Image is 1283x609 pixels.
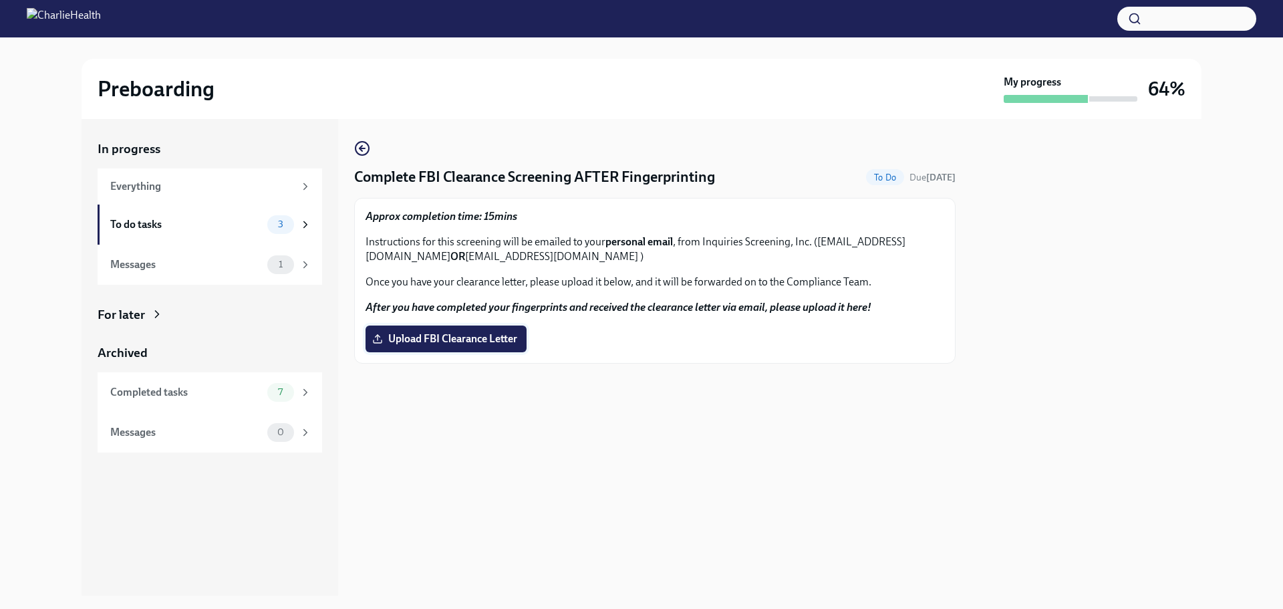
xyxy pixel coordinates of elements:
[354,167,715,187] h4: Complete FBI Clearance Screening AFTER Fingerprinting
[98,76,215,102] h2: Preboarding
[366,326,527,352] label: Upload FBI Clearance Letter
[110,257,262,272] div: Messages
[366,301,871,314] strong: After you have completed your fingerprints and received the clearance letter via email, please up...
[1004,75,1061,90] strong: My progress
[98,372,322,412] a: Completed tasks7
[605,235,673,248] strong: personal email
[1148,77,1185,101] h3: 64%
[110,385,262,400] div: Completed tasks
[366,210,517,223] strong: Approx completion time: 15mins
[110,217,262,232] div: To do tasks
[866,172,904,182] span: To Do
[909,172,956,183] span: Due
[98,306,145,324] div: For later
[366,235,944,264] p: Instructions for this screening will be emailed to your , from Inquiries Screening, Inc. ([EMAIL_...
[110,179,294,194] div: Everything
[450,250,465,263] strong: OR
[98,205,322,245] a: To do tasks3
[909,171,956,184] span: September 5th, 2025 09:00
[110,425,262,440] div: Messages
[98,306,322,324] a: For later
[27,8,101,29] img: CharlieHealth
[271,259,291,269] span: 1
[98,412,322,453] a: Messages0
[98,140,322,158] a: In progress
[375,332,517,346] span: Upload FBI Clearance Letter
[366,275,944,289] p: Once you have your clearance letter, please upload it below, and it will be forwarded on to the C...
[926,172,956,183] strong: [DATE]
[269,427,292,437] span: 0
[270,387,291,397] span: 7
[98,168,322,205] a: Everything
[270,219,291,229] span: 3
[98,245,322,285] a: Messages1
[98,344,322,362] a: Archived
